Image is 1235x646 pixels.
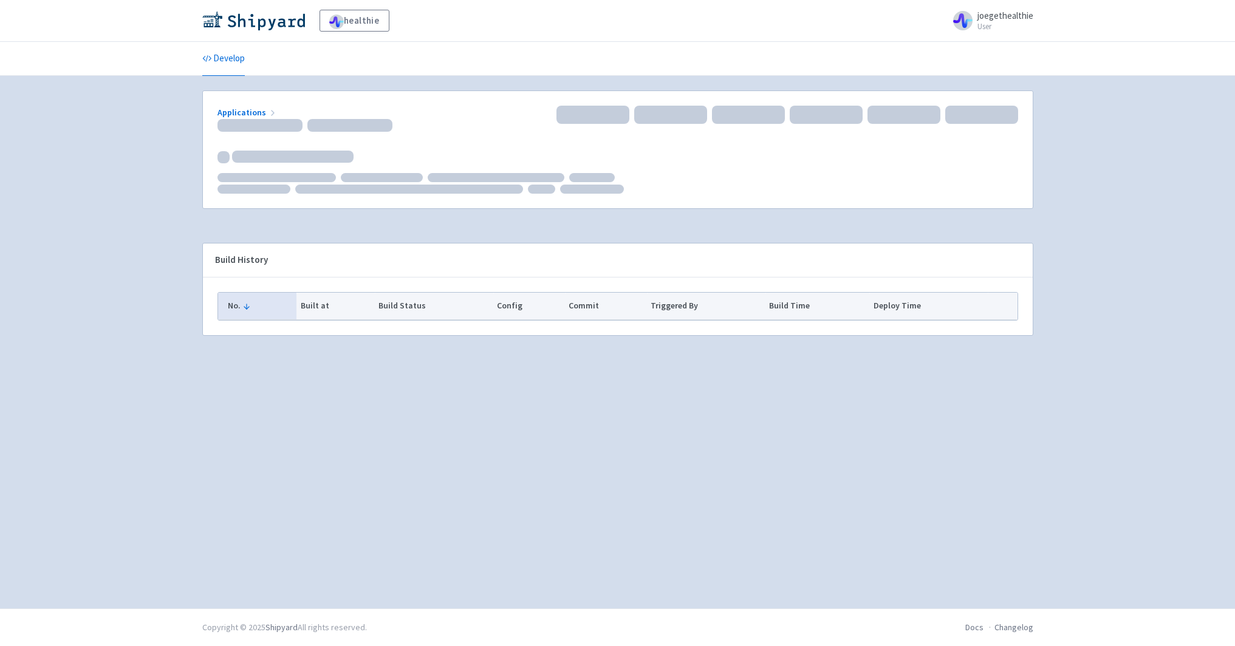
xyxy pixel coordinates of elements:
th: Triggered By [647,293,765,319]
a: Develop [202,42,245,76]
a: Shipyard [265,622,298,633]
th: Build Status [375,293,493,319]
th: Config [493,293,565,319]
div: Copyright © 2025 All rights reserved. [202,621,367,634]
a: Applications [217,107,278,118]
span: joegethealthie [977,10,1033,21]
div: Build History [215,253,1001,267]
th: Built at [296,293,374,319]
a: healthie [320,10,389,32]
small: User [977,22,1033,30]
a: Docs [965,622,984,633]
th: Build Time [765,293,869,319]
img: Shipyard logo [202,11,305,30]
button: No. [228,299,293,312]
a: joegethealthie User [946,11,1033,30]
th: Deploy Time [869,293,988,319]
th: Commit [565,293,647,319]
a: Changelog [994,622,1033,633]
